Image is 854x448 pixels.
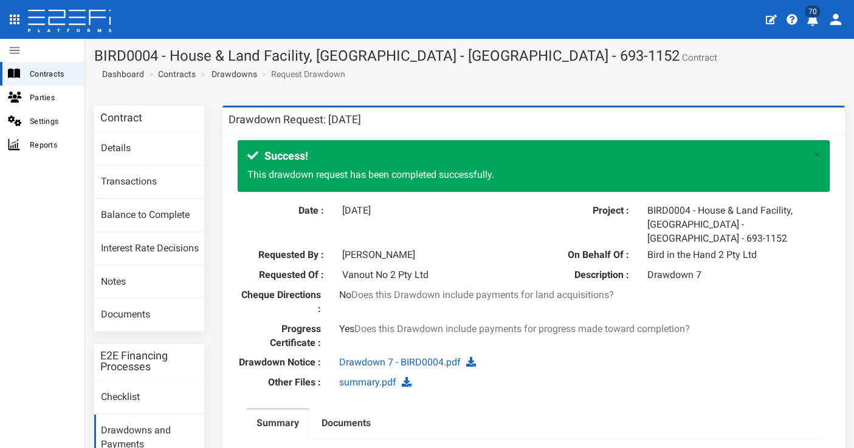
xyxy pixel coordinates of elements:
li: Request Drawdown [259,68,345,80]
label: Cheque Directions : [229,288,330,316]
a: Details [94,132,204,165]
span: Dashboard [97,69,144,79]
div: This drawdown request has been completed successfully. [238,140,830,192]
div: No [330,288,737,302]
span: Contracts [30,67,75,81]
a: Summary [247,410,309,440]
span: Does this Drawdown include payments for progress made toward completion? [354,323,690,334]
label: Description : [543,268,638,282]
a: Checklist [94,381,204,414]
h4: Success! [247,150,808,162]
span: Does this Drawdown include payments for land acquisitions? [351,289,614,300]
a: Drawdowns [212,68,257,80]
div: BIRD0004 - House & Land Facility, [GEOGRAPHIC_DATA] - [GEOGRAPHIC_DATA] - 693-1152 [638,204,830,246]
a: Transactions [94,166,204,199]
div: [PERSON_NAME] [333,248,525,262]
h3: E2E Financing Processes [100,350,198,372]
a: Balance to Complete [94,199,204,232]
div: Bird in the Hand 2 Pty Ltd [638,248,830,262]
a: summary.pdf [339,376,396,388]
label: Summary [257,416,299,430]
a: Contracts [158,68,196,80]
label: Documents [322,416,371,430]
label: Drawdown Notice : [229,356,330,370]
span: Settings [30,114,75,128]
div: [DATE] [333,204,525,218]
a: Documents [94,299,204,331]
span: Parties [30,90,75,104]
label: Requested By : [238,248,333,262]
label: Date : [238,204,333,218]
label: Progress Certificate : [229,322,330,350]
a: Dashboard [97,68,144,80]
h3: Drawdown Request: [DATE] [229,114,361,125]
label: Other Files : [229,376,330,390]
button: × [814,149,821,161]
a: Notes [94,266,204,299]
div: Drawdown 7 [638,268,830,282]
h1: BIRD0004 - House & Land Facility, [GEOGRAPHIC_DATA] - [GEOGRAPHIC_DATA] - 693-1152 [94,48,845,64]
a: Drawdown 7 - BIRD0004.pdf [339,356,461,368]
label: Requested Of : [238,268,333,282]
h3: Contract [100,112,142,123]
div: Yes [330,322,737,336]
div: Vanout No 2 Pty Ltd [333,268,525,282]
span: Reports [30,138,75,152]
small: Contract [680,53,717,63]
a: Interest Rate Decisions [94,232,204,265]
label: On Behalf Of : [543,248,638,262]
label: Project : [543,204,638,218]
a: Documents [312,410,381,440]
